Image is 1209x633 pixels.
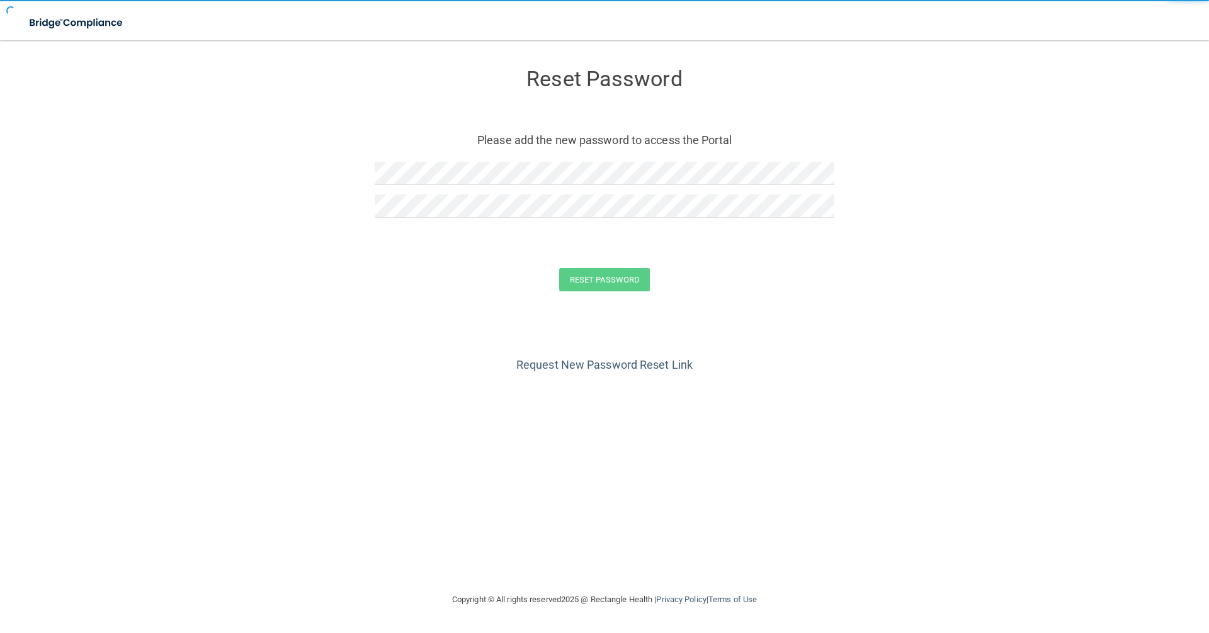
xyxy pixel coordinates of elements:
h3: Reset Password [375,67,834,91]
button: Reset Password [559,268,650,291]
div: Copyright © All rights reserved 2025 @ Rectangle Health | | [375,580,834,620]
p: Please add the new password to access the Portal [384,130,825,150]
a: Privacy Policy [656,595,706,604]
a: Request New Password Reset Link [516,358,693,371]
a: Terms of Use [708,595,757,604]
img: bridge_compliance_login_screen.278c3ca4.svg [19,10,135,36]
